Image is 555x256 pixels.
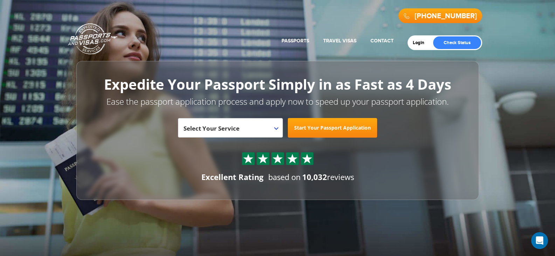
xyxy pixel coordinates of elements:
span: Select Your Service [183,121,276,140]
span: reviews [302,172,354,182]
a: Check Status [433,36,481,49]
div: Excellent Rating [201,172,263,182]
img: Sprite St [272,153,283,164]
span: based on [268,172,301,182]
img: Sprite St [302,153,312,164]
a: Login [413,40,429,46]
p: Ease the passport application process and apply now to speed up your passport application. [92,96,463,108]
span: Select Your Service [183,124,240,132]
img: Sprite St [287,153,298,164]
a: Contact [370,38,394,44]
div: Open Intercom Messenger [531,232,548,249]
strong: 10,032 [302,172,327,182]
h1: Expedite Your Passport Simply in as Fast as 4 Days [92,77,463,92]
a: Passports & [DOMAIN_NAME] [68,23,118,55]
a: [PHONE_NUMBER] [415,12,477,20]
img: Sprite St [258,153,268,164]
a: Travel Visas [323,38,356,44]
img: Sprite St [243,153,254,164]
a: Passports [282,38,309,44]
a: Start Your Passport Application [288,118,377,138]
span: Select Your Service [178,118,283,138]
